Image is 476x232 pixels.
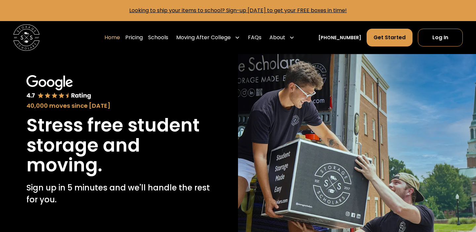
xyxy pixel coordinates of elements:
a: Schools [148,28,168,47]
a: Log In [418,29,463,46]
h1: Stress free student storage and moving. [26,115,212,175]
div: Moving After College [174,28,243,47]
a: Get Started [367,29,413,46]
a: home [13,24,40,51]
div: About [267,28,297,47]
img: Google 4.7 star rating [26,75,91,100]
div: Moving After College [176,34,231,42]
img: Storage Scholars main logo [13,24,40,51]
div: About [269,34,285,42]
a: Home [104,28,120,47]
a: Pricing [125,28,143,47]
p: Sign up in 5 minutes and we'll handle the rest for you. [26,182,212,206]
a: FAQs [248,28,261,47]
a: [PHONE_NUMBER] [318,34,361,41]
div: 40,000 moves since [DATE] [26,101,212,110]
a: Looking to ship your items to school? Sign-up [DATE] to get your FREE boxes in time! [129,7,347,14]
